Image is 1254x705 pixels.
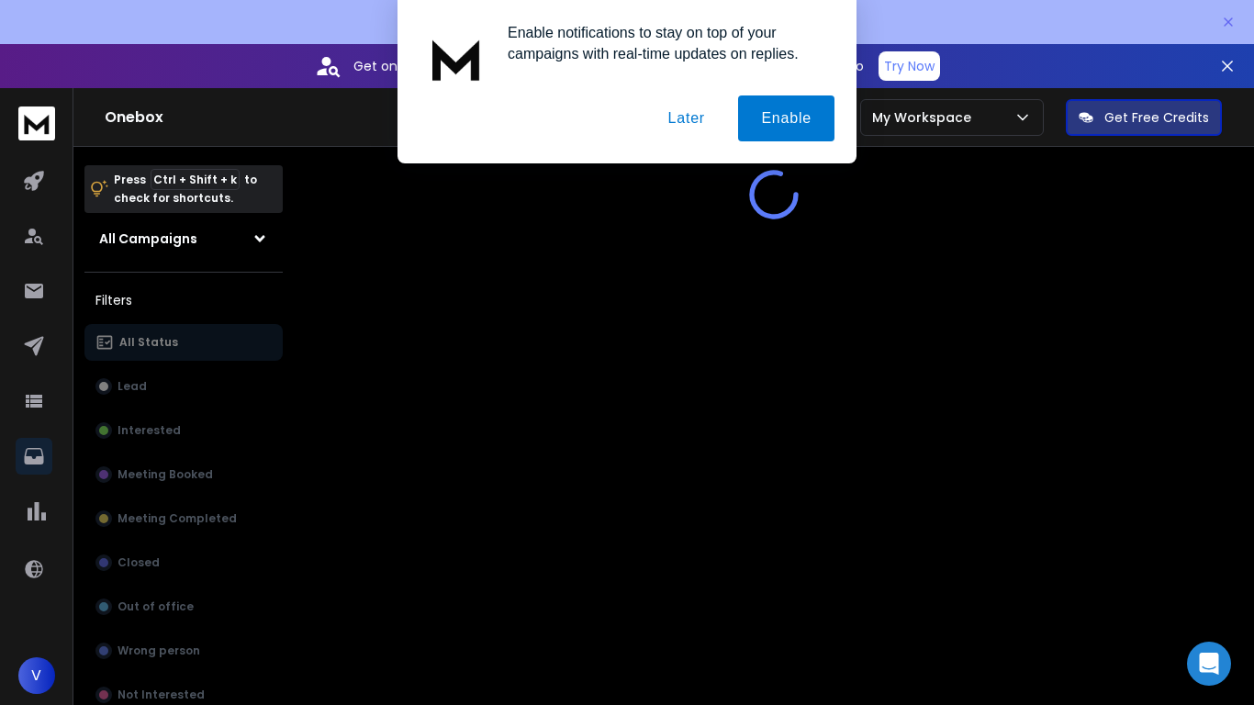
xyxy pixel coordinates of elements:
span: Ctrl + Shift + k [151,169,240,190]
div: Open Intercom Messenger [1187,642,1231,686]
img: notification icon [420,22,493,95]
button: V [18,657,55,694]
div: Enable notifications to stay on top of your campaigns with real-time updates on replies. [493,22,834,64]
h3: Filters [84,287,283,313]
button: Later [644,95,727,141]
h1: All Campaigns [99,229,197,248]
button: Enable [738,95,834,141]
button: All Campaigns [84,220,283,257]
p: Press to check for shortcuts. [114,171,257,207]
